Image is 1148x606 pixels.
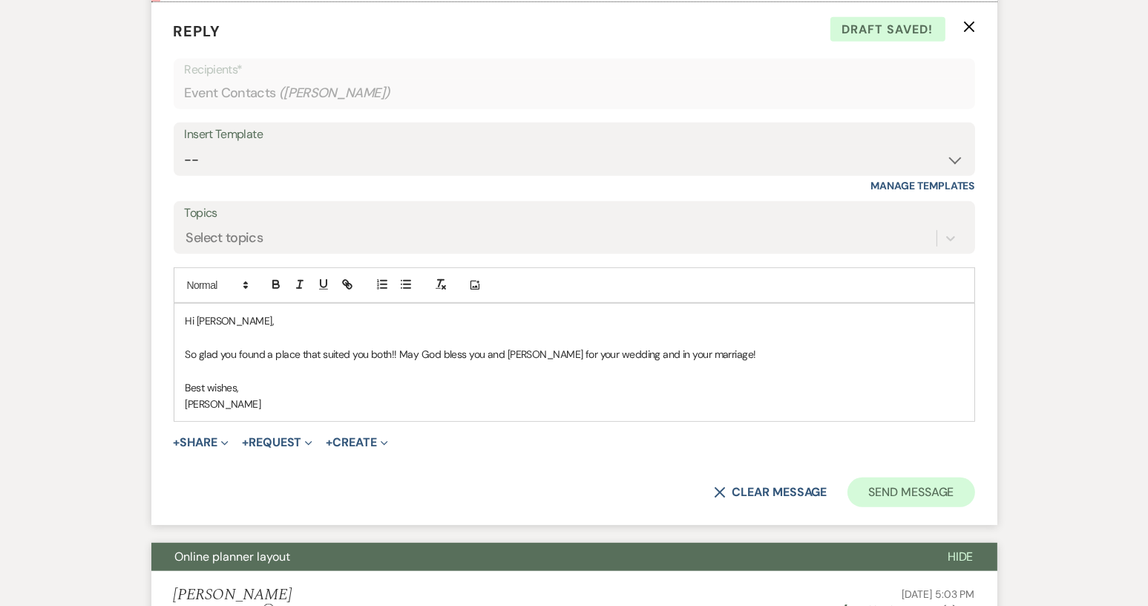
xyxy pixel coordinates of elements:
button: Clear message [714,486,827,498]
a: Manage Templates [871,179,975,192]
div: Insert Template [185,124,964,146]
span: + [326,437,332,449]
button: Hide [924,543,997,571]
label: Topics [185,203,964,224]
span: Draft saved! [830,17,945,42]
button: Send Message [847,478,974,507]
h5: [PERSON_NAME] [174,586,292,605]
button: Create [326,437,387,449]
p: Hi [PERSON_NAME], [186,313,963,329]
div: Event Contacts [185,79,964,108]
span: [DATE] 5:03 PM [902,587,974,601]
div: Select topics [186,229,263,249]
span: ( [PERSON_NAME] ) [279,83,390,103]
span: Reply [174,22,221,41]
p: [PERSON_NAME] [186,396,963,412]
span: Hide [948,549,974,564]
span: + [242,437,249,449]
p: Recipients* [185,60,964,79]
p: So glad you found a place that suited you both!! May God bless you and [PERSON_NAME] for your wed... [186,346,963,362]
button: Request [242,437,312,449]
p: Best wishes, [186,379,963,396]
span: + [174,437,180,449]
span: Online planner layout [175,549,291,564]
button: Online planner layout [151,543,924,571]
button: Share [174,437,229,449]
